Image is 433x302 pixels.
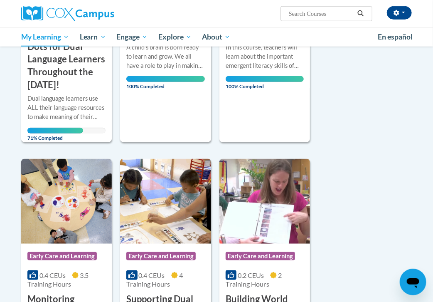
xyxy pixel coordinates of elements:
img: Course Logo [219,159,310,244]
span: Early Care and Learning [126,252,196,260]
div: Main menu [15,27,418,47]
a: Learn [74,27,111,47]
button: Search [354,9,367,19]
a: En español [372,28,418,46]
div: Dual language learners use ALL their language resources to make meaning of their world and the ne... [27,94,106,121]
span: Engage [116,32,148,42]
img: Cox Campus [21,6,114,21]
span: 100% Completed [126,76,204,89]
h3: Connecting the Dots for Dual Language Learners Throughout the [DATE]! [27,27,106,92]
span: My Learning [21,32,69,42]
span: En español [378,32,413,41]
img: Course Logo [21,159,112,244]
iframe: Button to launch messaging window [400,269,426,295]
span: Early Care and Learning [27,252,97,260]
a: Engage [111,27,153,47]
div: Your progress [226,76,304,82]
span: Explore [158,32,192,42]
span: 71% Completed [27,128,83,141]
button: Account Settings [387,6,412,20]
div: Your progress [126,76,204,82]
input: Search Courses [288,9,354,19]
span: 2 Training Hours [226,271,282,288]
span: Learn [80,32,106,42]
span: 0.4 CEUs [139,271,165,279]
span: 3.5 Training Hours [27,271,89,288]
a: About [197,27,236,47]
span: About [202,32,230,42]
a: Cox Campus [21,6,143,21]
div: Your progress [27,128,83,134]
span: 4 Training Hours [126,271,182,288]
span: 100% Completed [226,76,304,89]
div: A child's brain is born ready to learn and grow. We all have a role to play in making reading a r... [126,43,204,70]
span: 0.2 CEUs [238,271,264,279]
img: Course Logo [120,159,211,244]
a: My Learning [16,27,74,47]
span: Early Care and Learning [226,252,295,260]
span: 0.4 CEUs [39,271,66,279]
div: In this course, teachers will learn about the important emergent literacy skills of phonemic awar... [226,43,304,70]
a: Explore [153,27,197,47]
